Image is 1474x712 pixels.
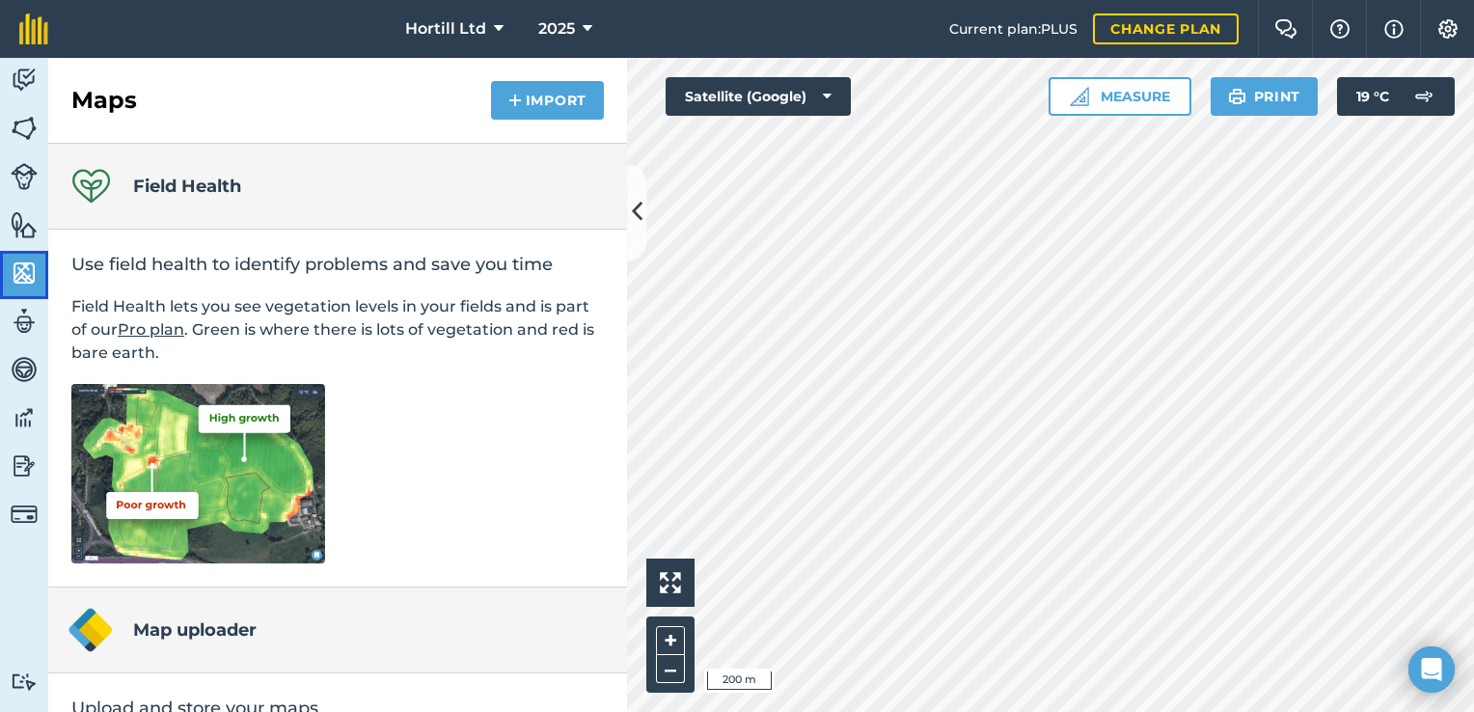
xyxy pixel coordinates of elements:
button: – [656,655,685,683]
img: svg+xml;base64,PHN2ZyB4bWxucz0iaHR0cDovL3d3dy53My5vcmcvMjAwMC9zdmciIHdpZHRoPSI1NiIgaGVpZ2h0PSI2MC... [11,210,38,239]
img: svg+xml;base64,PD94bWwgdmVyc2lvbj0iMS4wIiBlbmNvZGluZz0idXRmLTgiPz4KPCEtLSBHZW5lcmF0b3I6IEFkb2JlIE... [11,66,38,95]
img: Two speech bubbles overlapping with the left bubble in the forefront [1274,19,1297,39]
img: svg+xml;base64,PHN2ZyB4bWxucz0iaHR0cDovL3d3dy53My5vcmcvMjAwMC9zdmciIHdpZHRoPSI1NiIgaGVpZ2h0PSI2MC... [11,259,38,288]
img: svg+xml;base64,PD94bWwgdmVyc2lvbj0iMS4wIiBlbmNvZGluZz0idXRmLTgiPz4KPCEtLSBHZW5lcmF0b3I6IEFkb2JlIE... [11,355,38,384]
p: Field Health lets you see vegetation levels in your fields and is part of our . Green is where th... [71,295,604,365]
img: svg+xml;base64,PD94bWwgdmVyc2lvbj0iMS4wIiBlbmNvZGluZz0idXRmLTgiPz4KPCEtLSBHZW5lcmF0b3I6IEFkb2JlIE... [11,307,38,336]
a: Change plan [1093,14,1239,44]
button: Print [1211,77,1319,116]
img: svg+xml;base64,PHN2ZyB4bWxucz0iaHR0cDovL3d3dy53My5vcmcvMjAwMC9zdmciIHdpZHRoPSI1NiIgaGVpZ2h0PSI2MC... [11,114,38,143]
button: Measure [1049,77,1191,116]
span: Hortill Ltd [405,17,486,41]
img: svg+xml;base64,PD94bWwgdmVyc2lvbj0iMS4wIiBlbmNvZGluZz0idXRmLTgiPz4KPCEtLSBHZW5lcmF0b3I6IEFkb2JlIE... [11,501,38,528]
img: Ruler icon [1070,87,1089,106]
h4: Map uploader [133,616,257,644]
img: Map uploader logo [68,607,114,653]
button: 19 °C [1337,77,1455,116]
span: 2025 [538,17,575,41]
h2: Maps [71,85,137,116]
button: Satellite (Google) [666,77,851,116]
button: Import [491,81,604,120]
img: A cog icon [1436,19,1460,39]
img: svg+xml;base64,PHN2ZyB4bWxucz0iaHR0cDovL3d3dy53My5vcmcvMjAwMC9zdmciIHdpZHRoPSIxNCIgaGVpZ2h0PSIyNC... [508,89,522,112]
span: 19 ° C [1356,77,1389,116]
img: svg+xml;base64,PHN2ZyB4bWxucz0iaHR0cDovL3d3dy53My5vcmcvMjAwMC9zdmciIHdpZHRoPSIxOSIgaGVpZ2h0PSIyNC... [1228,85,1246,108]
h2: Use field health to identify problems and save you time [71,253,604,276]
div: Open Intercom Messenger [1408,646,1455,693]
img: svg+xml;base64,PHN2ZyB4bWxucz0iaHR0cDovL3d3dy53My5vcmcvMjAwMC9zdmciIHdpZHRoPSIxNyIgaGVpZ2h0PSIxNy... [1384,17,1404,41]
h4: Field Health [133,173,241,200]
a: Pro plan [118,320,184,339]
img: svg+xml;base64,PD94bWwgdmVyc2lvbj0iMS4wIiBlbmNvZGluZz0idXRmLTgiPz4KPCEtLSBHZW5lcmF0b3I6IEFkb2JlIE... [11,672,38,691]
span: Current plan : PLUS [949,18,1078,40]
img: fieldmargin Logo [19,14,48,44]
img: Four arrows, one pointing top left, one top right, one bottom right and the last bottom left [660,572,681,593]
img: svg+xml;base64,PD94bWwgdmVyc2lvbj0iMS4wIiBlbmNvZGluZz0idXRmLTgiPz4KPCEtLSBHZW5lcmF0b3I6IEFkb2JlIE... [11,452,38,480]
img: svg+xml;base64,PD94bWwgdmVyc2lvbj0iMS4wIiBlbmNvZGluZz0idXRmLTgiPz4KPCEtLSBHZW5lcmF0b3I6IEFkb2JlIE... [11,163,38,190]
img: svg+xml;base64,PD94bWwgdmVyc2lvbj0iMS4wIiBlbmNvZGluZz0idXRmLTgiPz4KPCEtLSBHZW5lcmF0b3I6IEFkb2JlIE... [11,403,38,432]
img: svg+xml;base64,PD94bWwgdmVyc2lvbj0iMS4wIiBlbmNvZGluZz0idXRmLTgiPz4KPCEtLSBHZW5lcmF0b3I6IEFkb2JlIE... [1405,77,1443,116]
img: A question mark icon [1328,19,1351,39]
button: + [656,626,685,655]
